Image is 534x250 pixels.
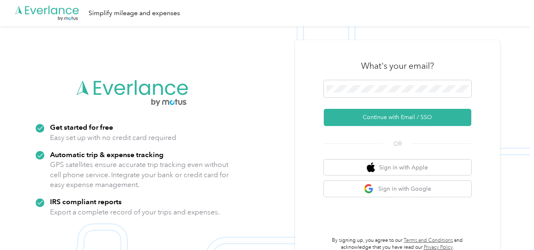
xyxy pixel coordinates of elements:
[50,133,176,143] p: Easy set up with no credit card required
[324,181,471,197] button: google logoSign in with Google
[364,184,374,194] img: google logo
[383,140,412,148] span: OR
[89,8,180,18] div: Simplify mileage and expenses
[50,160,229,190] p: GPS satellites ensure accurate trip tracking even without cell phone service. Integrate your bank...
[324,160,471,176] button: apple logoSign in with Apple
[50,197,122,206] strong: IRS compliant reports
[488,204,534,250] iframe: Everlance-gr Chat Button Frame
[324,109,471,126] button: Continue with Email / SSO
[361,60,434,72] h3: What's your email?
[50,150,164,159] strong: Automatic trip & expense tracking
[50,207,220,217] p: Export a complete record of your trips and expenses.
[404,237,453,243] a: Terms and Conditions
[367,162,375,173] img: apple logo
[50,123,113,131] strong: Get started for free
